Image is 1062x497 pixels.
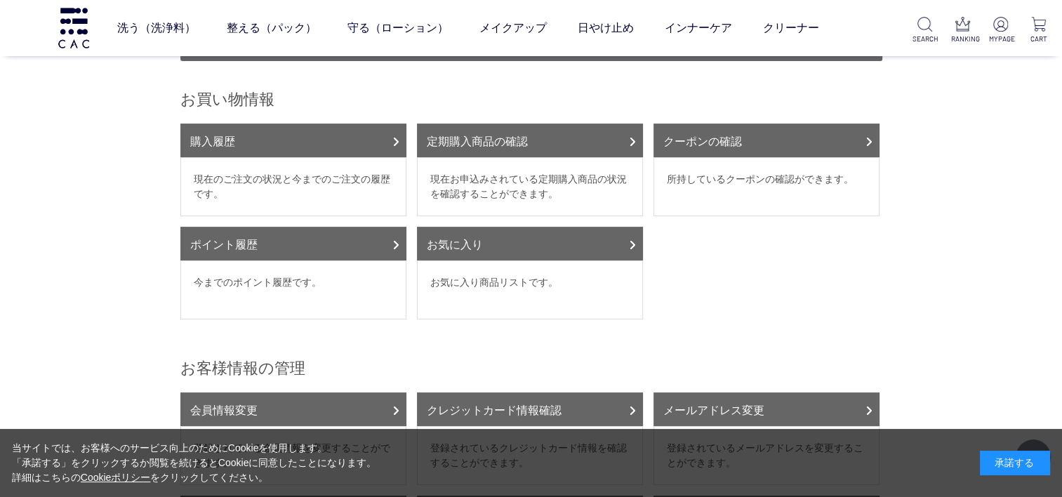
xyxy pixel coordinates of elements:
[417,227,643,260] a: お気に入り
[417,260,643,319] dd: お気に入り商品リストです。
[180,392,406,426] a: 会員情報変更
[180,157,406,216] dd: 現在のご注文の状況と今までのご注文の履歴です。
[988,34,1013,44] p: MYPAGE
[417,392,643,426] a: クレジットカード情報確認
[1026,34,1051,44] p: CART
[479,8,546,48] a: メイクアップ
[226,8,316,48] a: 整える（パック）
[664,8,731,48] a: インナーケア
[12,441,377,485] div: 当サイトでは、お客様へのサービス向上のためにCookieを使用します。 「承諾する」をクリックするか閲覧を続けるとCookieに同意したことになります。 詳細はこちらの をクリックしてください。
[980,451,1050,475] div: 承諾する
[1026,17,1051,44] a: CART
[912,34,937,44] p: SEARCH
[180,89,882,110] h2: お買い物情報
[417,124,643,157] a: 定期購入商品の確認
[347,8,448,48] a: 守る（ローション）
[950,34,975,44] p: RANKING
[912,17,937,44] a: SEARCH
[653,157,880,216] dd: 所持しているクーポンの確認ができます。
[762,8,818,48] a: クリーナー
[950,17,975,44] a: RANKING
[180,227,406,260] a: ポイント履歴
[180,426,406,485] dd: 登録されている会員情報を変更することができます。
[653,426,880,485] dd: 登録されているメールアドレスを変更することができます。
[117,8,195,48] a: 洗う（洗浄料）
[180,124,406,157] a: 購入履歴
[653,392,880,426] a: メールアドレス変更
[577,8,633,48] a: 日やけ止め
[417,426,643,485] dd: 登録されているクレジットカード情報を確認することができます。
[988,17,1013,44] a: MYPAGE
[653,124,880,157] a: クーポンの確認
[180,260,406,319] dd: 今までのポイント履歴です。
[180,358,882,378] h2: お客様情報の管理
[417,157,643,216] dd: 現在お申込みされている定期購入商品の状況を確認することができます。
[56,8,91,48] img: logo
[81,472,151,483] a: Cookieポリシー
